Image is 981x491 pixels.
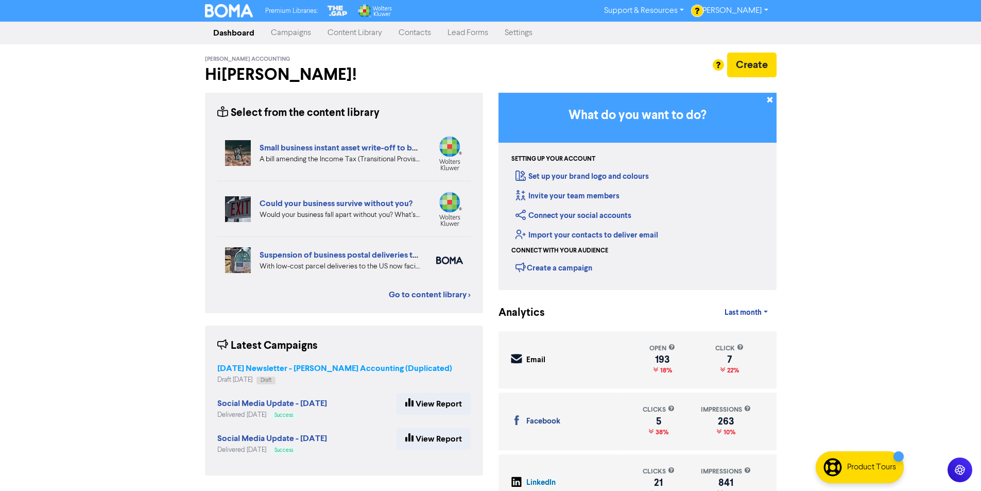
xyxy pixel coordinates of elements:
[515,260,592,275] div: Create a campaign
[930,442,981,491] iframe: Chat Widget
[319,23,390,43] a: Content Library
[715,355,744,364] div: 7
[511,155,595,164] div: Setting up your account
[217,398,327,409] strong: Social Media Update - [DATE]
[727,53,777,77] button: Create
[649,344,675,353] div: open
[436,192,463,226] img: wolterskluwer
[217,435,327,443] a: Social Media Update - [DATE]
[526,416,560,428] div: Facebook
[498,305,532,321] div: Analytics
[701,479,751,487] div: 841
[205,23,263,43] a: Dashboard
[725,366,739,375] span: 22%
[514,108,761,123] h3: What do you want to do?
[715,344,744,353] div: click
[274,413,293,418] span: Success
[496,23,541,43] a: Settings
[217,433,327,444] strong: Social Media Update - [DATE]
[725,308,762,317] span: Last month
[217,365,452,373] a: [DATE] Newsletter - [PERSON_NAME] Accounting (Duplicated)
[721,428,735,436] span: 10%
[263,23,319,43] a: Campaigns
[649,355,675,364] div: 193
[515,230,658,240] a: Import your contacts to deliver email
[436,257,463,264] img: boma
[515,191,619,201] a: Invite your team members
[701,405,751,415] div: impressions
[596,3,692,19] a: Support & Resources
[515,172,649,181] a: Set up your brand logo and colours
[526,477,556,489] div: LinkedIn
[701,467,751,477] div: impressions
[515,211,631,221] a: Connect your social accounts
[526,354,545,366] div: Email
[653,428,668,436] span: 38%
[692,3,776,19] a: [PERSON_NAME]
[205,4,253,18] img: BOMA Logo
[265,8,318,14] span: Premium Libraries:
[389,289,471,301] a: Go to content library >
[357,4,392,18] img: Wolters Kluwer
[701,417,751,426] div: 263
[397,393,471,415] a: View Report
[439,23,496,43] a: Lead Forms
[260,143,500,153] a: Small business instant asset write-off to be extended for 2025–26
[217,410,327,420] div: Delivered [DATE]
[397,428,471,450] a: View Report
[643,467,675,477] div: clicks
[274,448,293,453] span: Success
[260,210,421,221] div: Would your business fall apart without you? What’s your Plan B in case of accident, illness, or j...
[260,250,622,260] a: Suspension of business postal deliveries to the [GEOGRAPHIC_DATA]: what options do you have?
[205,65,483,84] h2: Hi [PERSON_NAME] !
[260,198,412,209] a: Could your business survive without you?
[217,105,380,121] div: Select from the content library
[716,302,776,323] a: Last month
[217,375,452,385] div: Draft [DATE]
[658,366,672,375] span: 18%
[390,23,439,43] a: Contacts
[326,4,349,18] img: The Gap
[205,56,290,63] span: [PERSON_NAME] Accounting
[217,445,327,455] div: Delivered [DATE]
[217,338,318,354] div: Latest Campaigns
[436,136,463,171] img: wolters_kluwer
[643,479,675,487] div: 21
[217,363,452,374] strong: [DATE] Newsletter - [PERSON_NAME] Accounting (Duplicated)
[498,93,777,290] div: Getting Started in BOMA
[260,261,421,272] div: With low-cost parcel deliveries to the US now facing tariffs, many international postal services ...
[511,246,608,256] div: Connect with your audience
[261,378,271,383] span: Draft
[643,417,675,426] div: 5
[217,400,327,408] a: Social Media Update - [DATE]
[260,154,421,165] div: A bill amending the Income Tax (Transitional Provisions) Act 1997 to extend the $20,000 instant a...
[643,405,675,415] div: clicks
